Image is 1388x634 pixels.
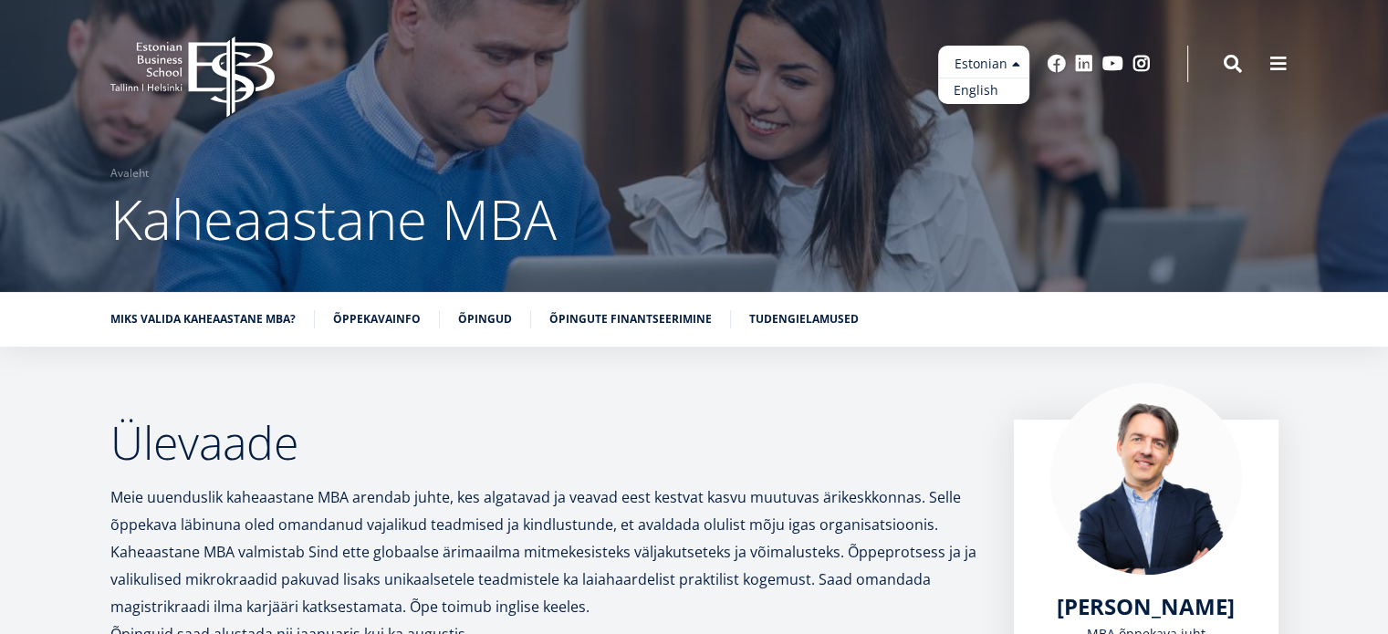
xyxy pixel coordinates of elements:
[110,483,977,620] p: Meie uuenduslik kaheaastane MBA arendab juhte, kes algatavad ja veavad eest kestvat kasvu muutuva...
[110,310,296,328] a: Miks valida kaheaastane MBA?
[938,78,1029,104] a: English
[110,182,557,256] span: Kaheaastane MBA
[1057,591,1235,621] span: [PERSON_NAME]
[21,179,178,195] span: Üheaastane eestikeelne MBA
[1057,593,1235,620] a: [PERSON_NAME]
[1048,55,1066,73] a: Facebook
[21,226,268,243] span: Tehnoloogia ja innovatsiooni juhtimine (MBA)
[433,1,517,17] span: Perekonnanimi
[21,203,120,219] span: Kaheaastane MBA
[5,227,16,239] input: Tehnoloogia ja innovatsiooni juhtimine (MBA)
[5,180,16,192] input: Üheaastane eestikeelne MBA
[1050,383,1242,575] img: Marko Rillo
[749,310,859,328] a: Tudengielamused
[110,420,977,465] h2: Ülevaade
[333,310,421,328] a: Õppekavainfo
[110,164,149,182] a: Avaleht
[1075,55,1093,73] a: Linkedin
[1102,55,1123,73] a: Youtube
[458,310,512,328] a: Õpingud
[5,203,16,215] input: Kaheaastane MBA
[1132,55,1151,73] a: Instagram
[549,310,712,328] a: Õpingute finantseerimine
